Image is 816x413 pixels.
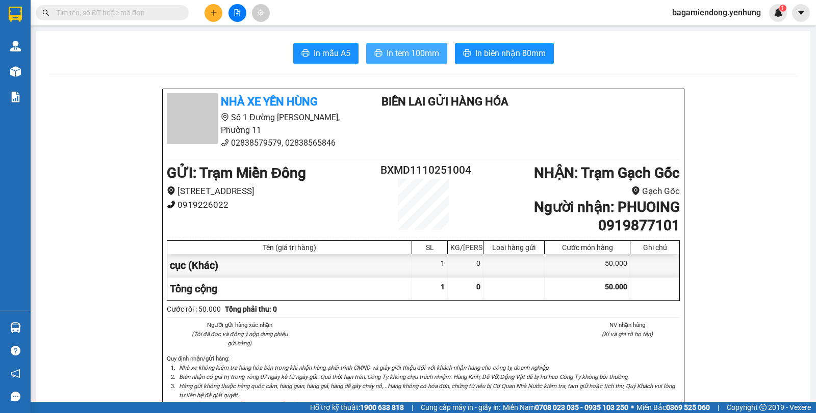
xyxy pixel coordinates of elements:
span: copyright [759,404,767,411]
div: Ghi chú [633,243,677,252]
img: icon-new-feature [774,8,783,17]
span: In biên nhận 80mm [475,47,546,60]
span: Miền Nam [503,402,628,413]
button: caret-down [792,4,810,22]
span: question-circle [11,346,20,355]
div: SL [415,243,445,252]
div: 0 [448,254,483,277]
div: Loại hàng gửi [486,243,542,252]
span: In mẫu A5 [314,47,350,60]
button: plus [205,4,222,22]
i: (Kí và ghi rõ họ tên) [602,331,653,338]
button: printerIn mẫu A5 [293,43,359,64]
span: file-add [234,9,241,16]
span: phone [167,200,175,209]
span: notification [11,369,20,378]
span: | [412,402,413,413]
img: warehouse-icon [10,41,21,51]
span: aim [257,9,264,16]
span: plus [210,9,217,16]
b: BIÊN LAI GỬI HÀNG HÓA [381,95,508,108]
b: NHẬN : Trạm Gạch Gốc [534,164,680,181]
span: environment [221,113,229,121]
span: caret-down [797,8,806,17]
span: printer [301,49,310,59]
span: Cung cấp máy in - giấy in: [421,402,500,413]
li: 02838579579, 02838565846 [167,136,356,149]
li: [STREET_ADDRESS] [167,184,380,198]
span: Nhận: [87,10,112,20]
span: phone [221,139,229,147]
div: Tên (giá trị hàng) [170,243,409,252]
span: message [11,392,20,401]
span: printer [463,49,471,59]
span: Miền Bắc [636,402,710,413]
div: KG/[PERSON_NAME] [450,243,480,252]
strong: 0708 023 035 - 0935 103 250 [535,403,628,411]
button: printerIn biên nhận 80mm [455,43,554,64]
div: 1 [412,254,448,277]
b: Tổng phải thu: 0 [225,305,277,313]
div: Trạm Cà Mau [87,9,159,33]
div: Trạm Miền Đông [9,9,80,33]
img: warehouse-icon [10,66,21,77]
div: LUY [87,33,159,45]
li: Người gửi hàng xác nhận [187,320,292,329]
span: In tem 100mm [387,47,439,60]
strong: 0369 525 060 [666,403,710,411]
input: Tìm tên, số ĐT hoặc mã đơn [56,7,176,18]
button: printerIn tem 100mm [366,43,447,64]
div: NHI [9,33,80,45]
div: 50.000 [545,254,630,277]
button: aim [252,4,270,22]
span: 1 [781,5,784,12]
b: Người nhận : PHUOING 0919877101 [534,199,680,234]
div: Cước món hàng [547,243,627,252]
img: solution-icon [10,92,21,102]
i: Nhà xe không kiểm tra hàng hóa bên trong khi nhận hàng, phải trình CMND và giấy giới thiệu đối vớ... [179,364,550,371]
button: file-add [228,4,246,22]
span: printer [374,49,382,59]
div: Cước rồi : 50.000 [167,304,221,315]
i: Biên nhận có giá trị trong vòng 07 ngày kể từ ngày gửi. Quá thời hạn trên, Công Ty không chịu trá... [179,373,629,380]
span: environment [631,186,640,195]
li: Số 1 Đường [PERSON_NAME], Phường 11 [167,111,356,136]
li: Gạch Gốc [466,184,680,198]
li: NV nhận hàng [575,320,680,329]
div: 150.000 [8,66,82,78]
div: 0356454928 [9,45,80,60]
span: Tổng cộng [170,283,217,295]
img: warehouse-icon [10,322,21,333]
span: CR : [8,67,23,77]
li: 0919226022 [167,198,380,212]
h2: BXMD1110251004 [380,162,466,179]
span: Hỗ trợ kỹ thuật: [310,402,404,413]
span: 0 [476,283,480,291]
span: 50.000 [605,283,627,291]
div: 0913765233 [87,45,159,60]
strong: 1900 633 818 [360,403,404,411]
span: bagamiendong.yenhung [664,6,769,19]
div: cục (Khác) [167,254,412,277]
b: GỬI : Trạm Miền Đông [167,164,306,181]
b: Nhà xe Yến Hùng [221,95,318,108]
i: Hàng gửi không thuộc hàng quốc cấm, hàng gian, hàng giả, hàng dễ gây cháy nổ,...Hàng không có hóa... [179,382,675,399]
sup: 1 [779,5,786,12]
span: search [42,9,49,16]
span: ⚪️ [631,405,634,409]
i: (Tôi đã đọc và đồng ý nộp dung phiếu gửi hàng) [192,331,288,347]
span: environment [167,186,175,195]
span: 1 [441,283,445,291]
span: | [718,402,719,413]
span: Gửi: [9,10,24,20]
i: Hàng gửi có giá trị cao [PERSON_NAME] phải khai báo để được gửi theo phương thức đảm bảo giá trị. [179,401,442,408]
img: logo-vxr [9,7,22,22]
